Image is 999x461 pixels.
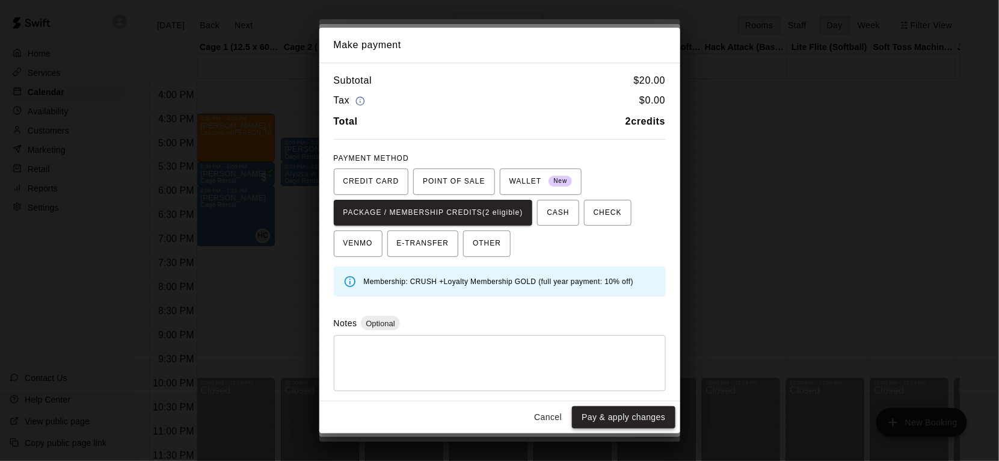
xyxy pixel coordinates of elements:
span: CASH [547,203,569,223]
span: POINT OF SALE [423,172,485,191]
h6: Tax [334,93,369,109]
b: Total [334,116,358,126]
button: E-TRANSFER [387,230,459,257]
button: POINT OF SALE [413,169,494,195]
button: WALLET New [500,169,582,195]
span: CHECK [594,203,622,223]
span: VENMO [343,234,373,253]
span: OTHER [473,234,501,253]
button: Pay & apply changes [572,406,675,429]
button: VENMO [334,230,383,257]
span: E-TRANSFER [397,234,449,253]
button: CASH [537,200,579,226]
button: CHECK [584,200,632,226]
span: WALLET [509,172,573,191]
span: PACKAGE / MEMBERSHIP CREDITS (2 eligible) [343,203,523,223]
b: 2 credits [626,116,666,126]
span: New [549,173,572,190]
button: CREDIT CARD [334,169,409,195]
span: CREDIT CARD [343,172,399,191]
button: Cancel [529,406,567,429]
button: OTHER [463,230,511,257]
span: PAYMENT METHOD [334,154,409,162]
label: Notes [334,318,357,328]
h6: Subtotal [334,73,372,88]
button: PACKAGE / MEMBERSHIP CREDITS(2 eligible) [334,200,533,226]
h2: Make payment [319,28,680,63]
span: Optional [361,319,399,328]
h6: $ 20.00 [634,73,666,88]
h6: $ 0.00 [639,93,665,109]
span: Membership: CRUSH +Loyalty Membership GOLD (full year payment: 10% off) [364,277,634,286]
